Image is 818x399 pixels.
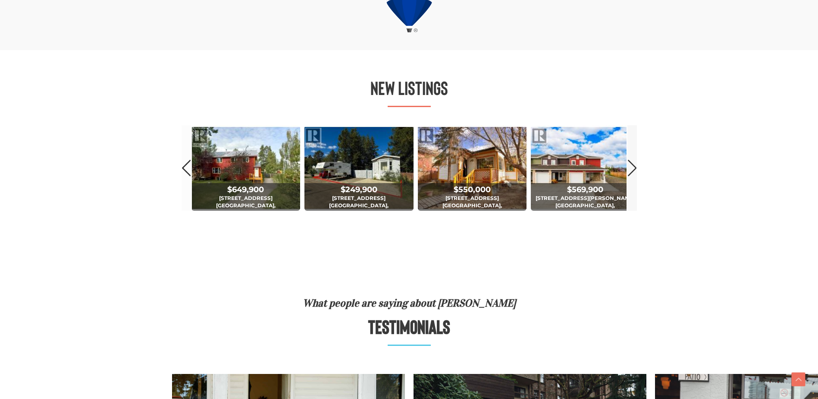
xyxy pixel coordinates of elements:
a: Prev [182,125,191,210]
img: <div class="price">$649,900</div> 50 Dieppe Drive<br>Whitehorse, Yukon<br><div class='bed_bath'>3... [191,125,301,210]
div: $569,900 [532,185,639,194]
a: Next [627,125,637,210]
h2: Testimonials [168,317,651,336]
h4: What people are saying about [PERSON_NAME] [168,298,651,308]
span: [STREET_ADDRESS][PERSON_NAME] [GEOGRAPHIC_DATA], [GEOGRAPHIC_DATA] [531,184,640,236]
img: <div class="price">$550,000</div> 7225 7th Avenue<br>Whitehorse, Yukon<br><div class='bed_bath'>4... [418,125,527,210]
div: $649,900 [192,185,300,194]
span: [STREET_ADDRESS] [GEOGRAPHIC_DATA], [GEOGRAPHIC_DATA] [191,184,301,236]
h2: New Listings [224,78,595,97]
img: <div class="price">$569,900</div> 1-19 Bailey Place<br>Whitehorse, Yukon<br><div class='bed_bath'... [531,125,640,210]
div: $249,900 [305,185,413,194]
div: $550,000 [419,185,526,194]
span: [STREET_ADDRESS] [GEOGRAPHIC_DATA], [GEOGRAPHIC_DATA] [418,184,527,236]
img: <div class="price">$249,900</div> 203-986 Range Road<br>Whitehorse, Yukon<br><div class='bed_bath... [304,125,414,210]
span: [STREET_ADDRESS] [GEOGRAPHIC_DATA], [GEOGRAPHIC_DATA] [304,184,414,236]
